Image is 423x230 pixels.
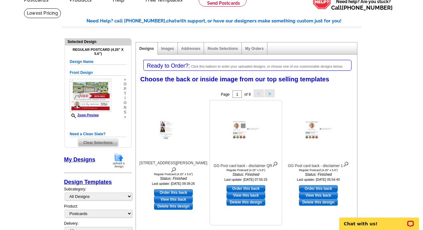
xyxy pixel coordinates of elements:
[124,87,127,91] span: p
[181,46,200,51] a: Addresses
[335,210,423,230] iframe: LiveChat chat widget
[221,92,230,97] span: Page
[161,46,174,51] a: Images
[152,182,195,185] small: Last update: [DATE] 09:39:26
[64,204,132,221] div: Product:
[272,160,278,167] img: view design details
[111,152,127,168] img: upload-design
[139,160,208,173] div: [STREET_ADDRESS][PERSON_NAME]
[65,39,131,45] div: Selected Design
[171,166,177,173] img: view design details
[245,46,264,51] a: My Orders
[343,160,349,167] img: view design details
[224,178,267,181] small: Last update: [DATE] 07:55:25
[191,65,343,68] span: Click this balloon to order your uploaded designs, or choose one of our customizable designs below.
[299,192,338,199] a: View this back
[284,169,353,172] div: Regular Postcard (4.25" x 5.6")
[166,18,176,24] span: chat
[226,192,265,199] a: View this back
[342,4,393,11] a: [PHONE_NUMBER]
[124,101,127,105] span: o
[211,160,280,169] div: GG Post card back - disclaimer QR
[299,185,338,192] a: use this design
[124,77,127,82] span: »
[70,59,127,65] h5: Design Name
[284,172,353,177] i: Status: Finished
[87,17,361,25] div: Need Help? call [PHONE_NUMBER], with support, or have our designers make something custom just fo...
[139,176,208,181] i: Status: Finished
[139,46,154,51] a: Designs
[158,119,189,143] img: 309 3rd St SE Schroeder 2
[124,91,127,96] span: t
[244,92,251,97] span: of 9
[230,119,261,144] img: GG Post card back - disclaimer QR
[265,89,275,97] button: >
[303,119,334,144] img: GG Post card back - disclaimer 1
[70,70,127,76] h5: Front Design
[64,156,95,163] a: My Designs
[297,178,340,181] small: Last update: [DATE] 05:54:40
[124,110,127,115] span: s
[284,160,353,169] div: GG Post card back - disclaimer 1
[207,46,238,51] a: Route Selections
[70,79,111,112] img: small-thumb.jpg
[70,113,99,117] a: Zoom Preview
[299,199,338,206] a: Delete this design
[78,139,118,146] span: Clear Selections
[211,172,280,177] i: Status: Finished
[124,105,127,110] span: n
[154,189,193,196] a: use this design
[226,199,265,206] a: Delete this design
[211,169,280,172] div: Regular Postcard (4.25" x 5.6")
[331,4,393,11] span: Call
[124,115,127,119] span: »
[70,48,127,56] h4: Regular Postcard (4.25" x 5.6")
[124,96,127,101] span: i
[254,89,264,97] button: <
[226,185,265,192] a: use this design
[70,131,127,137] h5: Need a Clean Slate?
[147,63,190,69] span: Ready to Order?:
[64,186,132,204] div: Subcategory:
[124,82,127,87] span: o
[140,76,329,83] span: Choose the back or inside image from our top selling templates
[154,203,193,210] a: Delete this design
[64,179,112,185] a: Design Templates
[139,173,208,176] div: Regular Postcard (4.25" x 5.6")
[154,196,193,203] a: View this back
